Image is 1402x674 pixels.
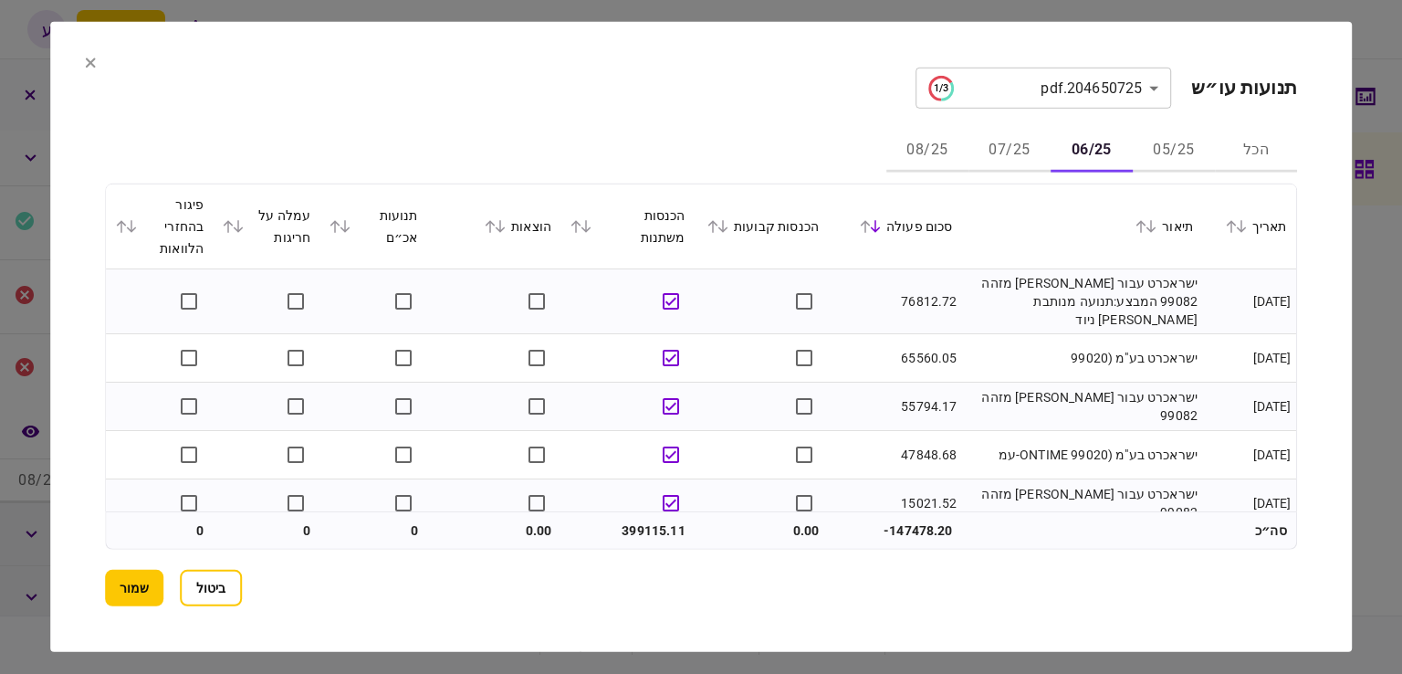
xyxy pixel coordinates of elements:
[1211,216,1287,237] div: תאריך
[1133,129,1215,173] button: 05/25
[106,512,213,549] td: 0
[962,431,1203,479] td: ישראכרט בע"מ (99020 ONTIME-עמ
[828,512,961,549] td: -147478.20
[968,129,1051,173] button: 07/25
[1202,269,1296,334] td: [DATE]
[828,269,961,334] td: 76812.72
[1202,383,1296,431] td: [DATE]
[934,82,948,94] text: 1/3
[828,383,961,431] td: 55794.17
[115,194,204,259] div: פיגור בהחזרי הלוואות
[828,479,961,528] td: 15021.52
[180,570,242,606] button: ביטול
[962,269,1203,334] td: ישראכרט עבור [PERSON_NAME] מזהה 99082 המבצע:תנועה מנותבת [PERSON_NAME] ניוד
[962,479,1203,528] td: ישראכרט עבור [PERSON_NAME] מזהה 99082
[962,383,1203,431] td: ישראכרט עבור [PERSON_NAME] מזהה 99082
[704,216,819,237] div: הכנסות קבועות
[837,216,952,237] div: סכום פעולה
[962,334,1203,383] td: ישראכרט בע"מ (99020
[320,512,427,549] td: 0
[928,75,1142,100] div: 204650725.pdf
[213,512,319,549] td: 0
[330,205,418,248] div: תנועות אכ״ם
[695,512,828,549] td: 0.00
[570,205,685,248] div: הכנסות משתנות
[886,129,968,173] button: 08/25
[427,512,560,549] td: 0.00
[1202,479,1296,528] td: [DATE]
[1202,512,1296,549] td: סה״כ
[828,334,961,383] td: 65560.05
[1191,77,1296,100] h2: תנועות עו״ש
[1202,431,1296,479] td: [DATE]
[105,570,163,606] button: שמור
[971,216,1194,237] div: תיאור
[1215,129,1297,173] button: הכל
[1051,129,1133,173] button: 06/25
[436,216,551,237] div: הוצאות
[222,205,310,248] div: עמלה על חריגות
[1202,334,1296,383] td: [DATE]
[560,512,694,549] td: 399115.11
[828,431,961,479] td: 47848.68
